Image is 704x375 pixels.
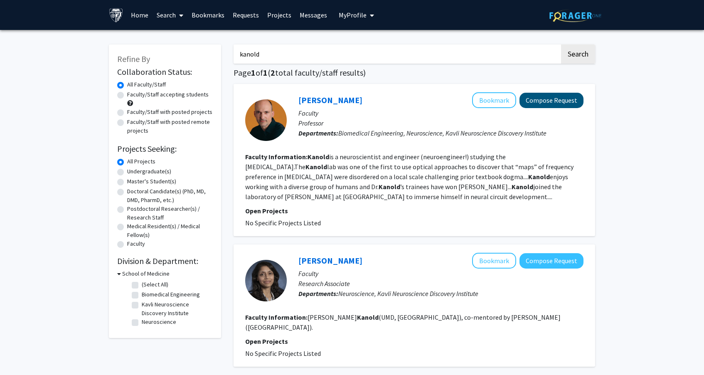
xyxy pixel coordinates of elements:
h2: Collaboration Status: [117,67,213,77]
b: Kanold [305,163,327,171]
span: No Specific Projects Listed [245,349,321,358]
img: Johns Hopkins University Logo [109,8,123,22]
h2: Projects Seeking: [117,144,213,154]
label: (Select All) [142,280,168,289]
iframe: Chat [6,338,35,369]
label: All Faculty/Staff [127,80,166,89]
button: Add Patrick Kanold to Bookmarks [472,92,516,108]
a: [PERSON_NAME] [298,95,362,105]
h1: Page of ( total faculty/staff results) [234,68,595,78]
label: Faculty/Staff accepting students [127,90,209,99]
label: Faculty/Staff with posted projects [127,108,212,116]
a: [PERSON_NAME] [298,255,362,266]
span: Refine By [117,54,150,64]
h3: School of Medicine [122,269,170,278]
label: Kavli Neuroscience Discovery Institute [142,300,211,318]
b: Faculty Information: [245,313,308,321]
a: Projects [263,0,295,30]
button: Add Sarada Viswanathan to Bookmarks [472,253,516,269]
label: Biomedical Engineering [142,290,200,299]
b: Kanold [512,183,533,191]
label: Faculty/Staff with posted remote projects [127,118,213,135]
label: Master's Student(s) [127,177,176,186]
label: Faculty [127,239,145,248]
h2: Division & Department: [117,256,213,266]
span: 1 [263,67,268,78]
span: No Specific Projects Listed [245,219,321,227]
a: Bookmarks [187,0,229,30]
label: All Projects [127,157,155,166]
img: ForagerOne Logo [549,9,601,22]
fg-read-more: [PERSON_NAME] (UMD, [GEOGRAPHIC_DATA]), co-mentored by [PERSON_NAME] ([GEOGRAPHIC_DATA]). [245,313,561,331]
b: Kanold [379,183,400,191]
input: Search Keywords [234,44,560,64]
fg-read-more: is a neuroscientist and engineer (neuroengineer!) studying the [MEDICAL_DATA].The lab was one of ... [245,153,574,201]
a: Requests [229,0,263,30]
p: Research Associate [298,279,583,289]
p: Faculty [298,108,583,118]
b: Kanold [528,173,550,181]
span: Biomedical Engineering, Neuroscience, Kavli Neuroscience Discovery Institute [338,129,546,137]
a: Home [127,0,153,30]
span: Neuroscience, Kavli Neuroscience Discovery Institute [338,289,478,298]
span: My Profile [339,11,367,19]
b: Faculty Information: [245,153,308,161]
span: 1 [251,67,256,78]
button: Search [561,44,595,64]
button: Compose Request to Patrick Kanold [519,93,583,108]
p: Open Projects [245,206,583,216]
p: Faculty [298,269,583,279]
a: Search [153,0,187,30]
label: Medical Resident(s) / Medical Fellow(s) [127,222,213,239]
b: Departments: [298,129,338,137]
a: Messages [295,0,331,30]
b: Departments: [298,289,338,298]
label: Doctoral Candidate(s) (PhD, MD, DMD, PharmD, etc.) [127,187,213,205]
button: Compose Request to Sarada Viswanathan [519,253,583,269]
label: Postdoctoral Researcher(s) / Research Staff [127,205,213,222]
span: 2 [271,67,275,78]
label: Undergraduate(s) [127,167,171,176]
b: Kanold [308,153,329,161]
p: Open Projects [245,336,583,346]
b: Kanold [357,313,379,321]
label: Neuroscience [142,318,176,326]
p: Professor [298,118,583,128]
